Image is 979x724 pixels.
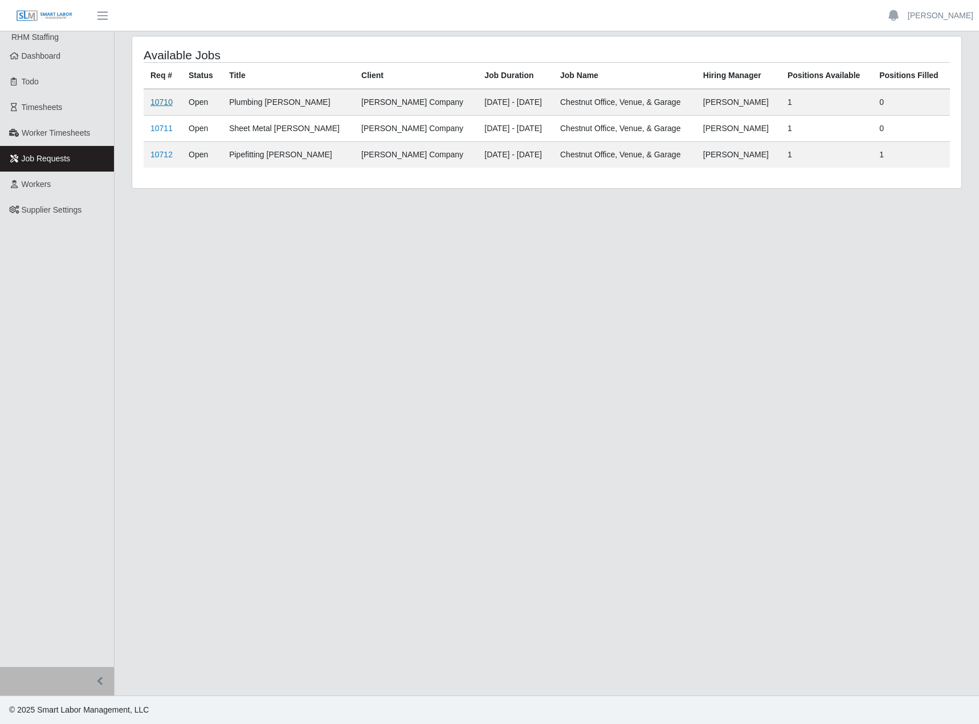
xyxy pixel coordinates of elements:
th: Client [354,63,478,90]
td: [DATE] - [DATE] [478,89,553,116]
span: Job Requests [22,154,71,163]
td: Open [182,116,222,142]
span: RHM Staffing [11,32,59,42]
td: [PERSON_NAME] [696,89,781,116]
td: Open [182,142,222,168]
td: 0 [872,116,950,142]
a: [PERSON_NAME] [908,10,973,22]
span: Supplier Settings [22,205,82,214]
span: Timesheets [22,103,63,112]
span: Todo [22,77,39,86]
td: [PERSON_NAME] Company [354,116,478,142]
span: © 2025 Smart Labor Management, LLC [9,705,149,714]
td: 1 [781,142,872,168]
th: Hiring Manager [696,63,781,90]
td: Open [182,89,222,116]
td: Chestnut Office, Venue, & Garage [553,116,696,142]
th: Positions Filled [872,63,950,90]
td: Sheet Metal [PERSON_NAME] [222,116,354,142]
td: [PERSON_NAME] [696,116,781,142]
span: Workers [22,180,51,189]
td: 1 [872,142,950,168]
td: [DATE] - [DATE] [478,142,553,168]
td: Chestnut Office, Venue, & Garage [553,142,696,168]
img: SLM Logo [16,10,73,22]
span: Worker Timesheets [22,128,90,137]
td: Plumbing [PERSON_NAME] [222,89,354,116]
th: Positions Available [781,63,872,90]
th: Req # [144,63,182,90]
h4: Available Jobs [144,48,470,62]
span: Dashboard [22,51,61,60]
a: 10711 [150,124,173,133]
th: Job Name [553,63,696,90]
td: 0 [872,89,950,116]
td: [PERSON_NAME] [696,142,781,168]
td: 1 [781,116,872,142]
td: Chestnut Office, Venue, & Garage [553,89,696,116]
td: [PERSON_NAME] Company [354,142,478,168]
a: 10710 [150,97,173,107]
td: 1 [781,89,872,116]
td: Pipefitting [PERSON_NAME] [222,142,354,168]
td: [PERSON_NAME] Company [354,89,478,116]
th: Status [182,63,222,90]
a: 10712 [150,150,173,159]
td: [DATE] - [DATE] [478,116,553,142]
th: Job Duration [478,63,553,90]
th: Title [222,63,354,90]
